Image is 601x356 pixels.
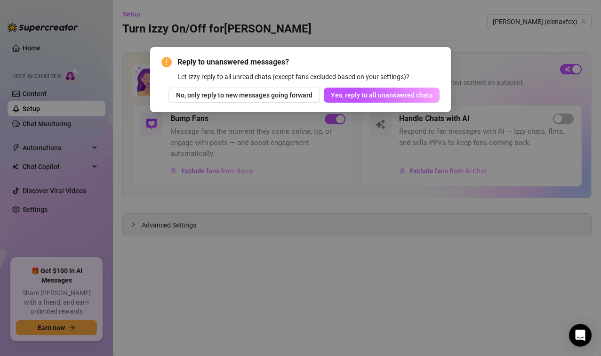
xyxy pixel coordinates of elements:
[177,72,440,82] div: Let Izzy reply to all unread chats (except fans excluded based on your settings)?
[569,324,592,347] div: Open Intercom Messenger
[324,88,440,103] button: Yes, reply to all unanswered chats
[331,91,433,99] span: Yes, reply to all unanswered chats
[177,57,440,68] span: Reply to unanswered messages?
[176,91,313,99] span: No, only reply to new messages going forward
[161,57,172,67] span: exclamation-circle
[168,88,320,103] button: No, only reply to new messages going forward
